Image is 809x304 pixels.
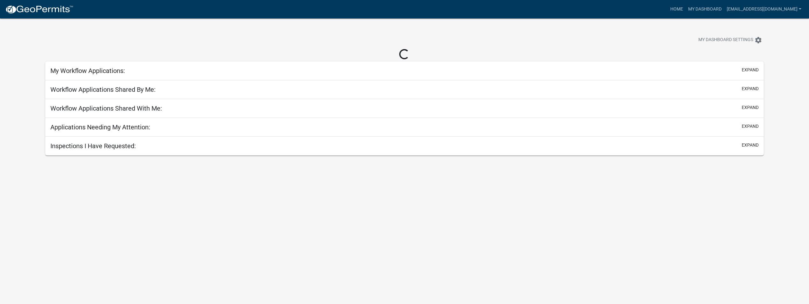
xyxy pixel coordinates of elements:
[668,3,686,15] a: Home
[50,67,125,75] h5: My Workflow Applications:
[693,34,767,46] button: My Dashboard Settingssettings
[742,142,759,148] button: expand
[50,105,162,112] h5: Workflow Applications Shared With Me:
[698,36,753,44] span: My Dashboard Settings
[686,3,724,15] a: My Dashboard
[742,123,759,130] button: expand
[50,142,136,150] h5: Inspections I Have Requested:
[724,3,804,15] a: [EMAIL_ADDRESS][DOMAIN_NAME]
[742,67,759,73] button: expand
[742,104,759,111] button: expand
[754,36,762,44] i: settings
[742,85,759,92] button: expand
[50,86,156,93] h5: Workflow Applications Shared By Me:
[50,123,150,131] h5: Applications Needing My Attention:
